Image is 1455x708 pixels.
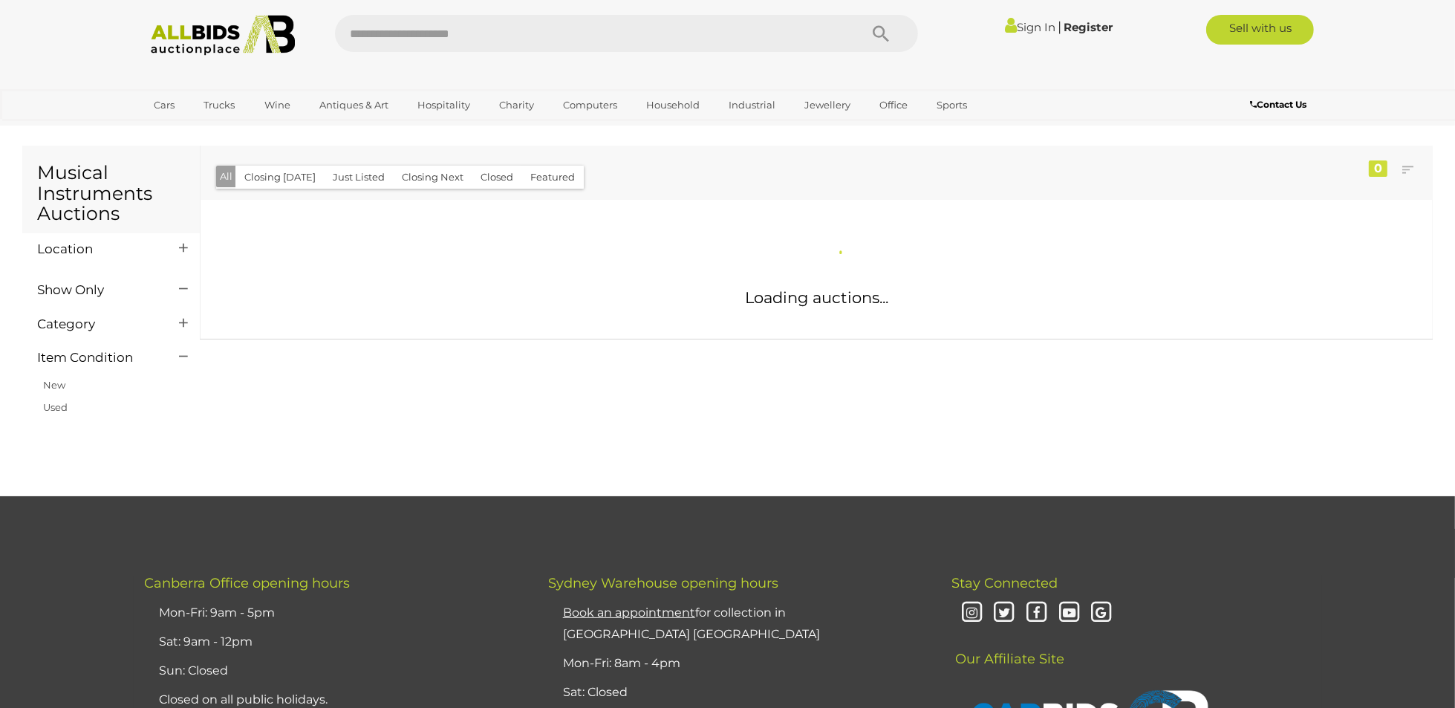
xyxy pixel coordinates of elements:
span: Loading auctions... [745,288,888,307]
h4: Category [37,317,157,331]
button: Just Listed [324,166,394,189]
button: Closing [DATE] [235,166,325,189]
a: [GEOGRAPHIC_DATA] [145,117,270,142]
h1: Musical Instruments Auctions [37,163,185,224]
a: Household [637,93,709,117]
a: Office [870,93,917,117]
button: Search [844,15,918,52]
i: Youtube [1056,600,1082,626]
a: Hospitality [408,93,480,117]
span: Our Affiliate Site [951,629,1064,667]
a: Book an appointmentfor collection in [GEOGRAPHIC_DATA] [GEOGRAPHIC_DATA] [563,605,820,641]
img: Allbids.com.au [143,15,304,56]
i: Instagram [959,600,985,626]
u: Book an appointment [563,605,695,620]
li: Mon-Fri: 8am - 4pm [559,649,914,678]
i: Twitter [992,600,1018,626]
li: Sat: 9am - 12pm [156,628,511,657]
span: Canberra Office opening hours [145,575,351,591]
button: Featured [521,166,584,189]
button: All [216,166,236,187]
b: Contact Us [1250,99,1306,110]
li: Sat: Closed [559,678,914,707]
a: Computers [553,93,627,117]
h4: Location [37,242,157,256]
div: 0 [1369,160,1387,177]
a: Register [1064,20,1113,34]
a: Sports [927,93,977,117]
a: New [43,379,65,391]
a: Sell with us [1206,15,1314,45]
a: Trucks [195,93,245,117]
a: Industrial [719,93,785,117]
a: Wine [255,93,300,117]
button: Closed [472,166,522,189]
a: Sign In [1005,20,1055,34]
li: Mon-Fri: 9am - 5pm [156,599,511,628]
h4: Show Only [37,283,157,297]
span: | [1058,19,1061,35]
a: Cars [145,93,185,117]
span: Sydney Warehouse opening hours [548,575,778,591]
a: Charity [489,93,544,117]
li: Sun: Closed [156,657,511,686]
a: Antiques & Art [310,93,398,117]
a: Contact Us [1250,97,1310,113]
a: Jewellery [795,93,860,117]
i: Facebook [1023,600,1049,626]
a: Used [43,401,68,413]
i: Google [1089,600,1115,626]
button: Closing Next [393,166,472,189]
span: Stay Connected [951,575,1058,591]
h4: Item Condition [37,351,157,365]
